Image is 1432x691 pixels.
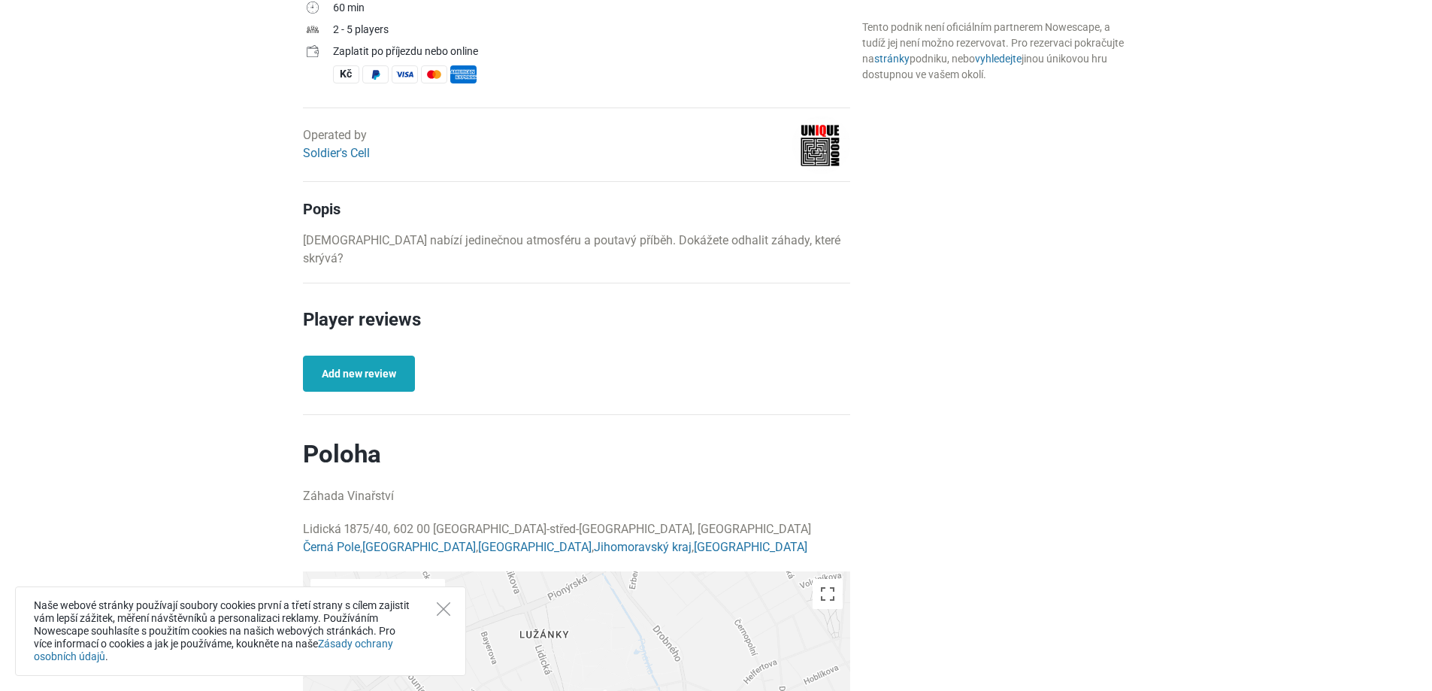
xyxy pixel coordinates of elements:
img: 1e056d2b0ebd5c87l.png [792,116,850,174]
h4: Popis [303,200,850,218]
a: [GEOGRAPHIC_DATA] [478,540,592,554]
span: American Express [450,65,477,83]
td: 2 - 5 players [333,20,850,42]
span: Visa [392,65,418,83]
button: Close [437,602,450,616]
a: Add new review [303,356,415,392]
a: vyhledejte [975,53,1022,65]
span: Hotovost [333,65,359,83]
h2: Player reviews [303,306,850,356]
button: Přepnout zobrazení na celou obrazovku [813,579,843,609]
a: [GEOGRAPHIC_DATA] [362,540,476,554]
a: Zásady ochrany osobních údajů [34,638,393,662]
a: Soldier's Cell [303,146,370,160]
p: Záhada Vinařství [303,487,850,505]
div: Operated by [303,126,370,162]
button: Zobrazit satelitní snímky [371,579,445,609]
a: Černá Pole [303,540,360,554]
span: PayPal [362,65,389,83]
button: Zobrazit mapu s ulicemi [310,579,371,609]
div: Naše webové stránky používají soubory cookies první a třetí strany s cílem zajistit vám lepší záž... [15,586,466,676]
p: Lidická 1875/40, 602 00 [GEOGRAPHIC_DATA]-střed-[GEOGRAPHIC_DATA], [GEOGRAPHIC_DATA] , , , , [303,520,850,556]
h2: Poloha [303,439,850,469]
div: Tento podnik není oficiálním partnerem Nowescape, a tudíž jej není možno rezervovat. Pro rezervac... [862,20,1130,83]
div: Zaplatit po příjezdu nebo online [333,44,850,59]
a: stránky [874,53,910,65]
a: Jihomoravský kraj [594,540,692,554]
a: [GEOGRAPHIC_DATA] [694,540,807,554]
span: MasterCard [421,65,447,83]
p: [DEMOGRAPHIC_DATA] nabízí jedinečnou atmosféru a poutavý příběh. Dokážete odhalit záhady, které s... [303,232,850,268]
